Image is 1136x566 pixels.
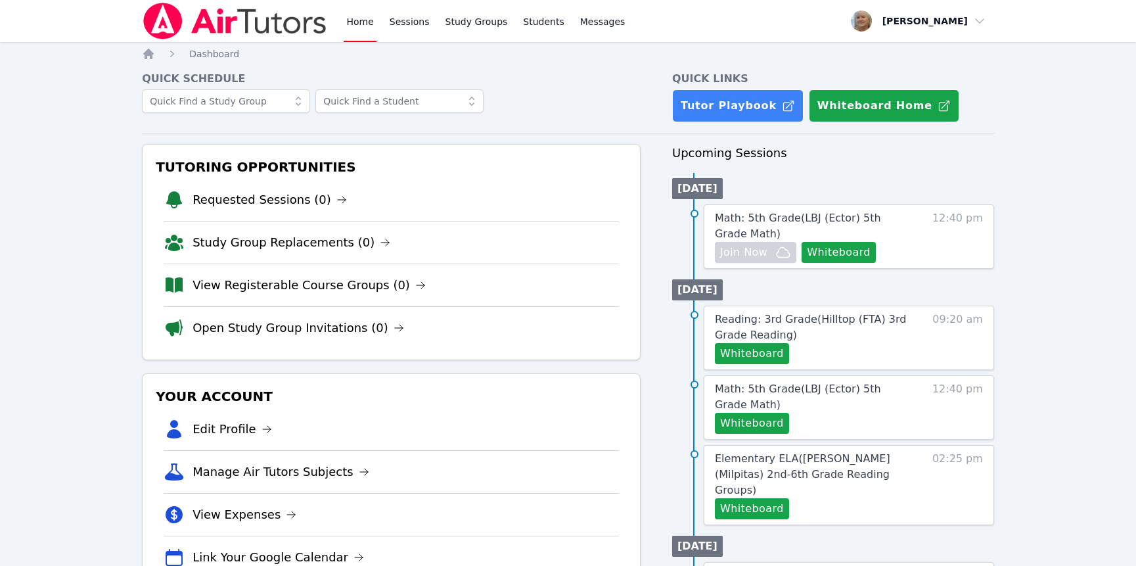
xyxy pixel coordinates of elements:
span: 09:20 am [932,312,983,364]
a: Math: 5th Grade(LBJ (Ector) 5th Grade Math) [715,210,916,242]
img: Air Tutors [142,3,328,39]
li: [DATE] [672,279,723,300]
input: Quick Find a Student [315,89,484,113]
h3: Tutoring Opportunities [153,155,629,179]
a: Manage Air Tutors Subjects [193,463,369,481]
h4: Quick Links [672,71,994,87]
a: View Expenses [193,506,296,524]
li: [DATE] [672,178,723,199]
h4: Quick Schedule [142,71,641,87]
h3: Upcoming Sessions [672,144,994,162]
button: Whiteboard Home [809,89,959,122]
a: Edit Profile [193,420,272,438]
h3: Your Account [153,385,629,408]
a: Requested Sessions (0) [193,191,347,209]
button: Whiteboard [802,242,876,263]
a: Dashboard [189,47,239,60]
a: Elementary ELA([PERSON_NAME] (Milpitas) 2nd-6th Grade Reading Groups) [715,451,916,498]
span: Join Now [720,245,767,260]
button: Join Now [715,242,796,263]
span: Reading: 3rd Grade ( Hilltop (FTA) 3rd Grade Reading ) [715,313,906,341]
span: 12:40 pm [932,381,983,434]
button: Whiteboard [715,413,789,434]
span: Math: 5th Grade ( LBJ (Ector) 5th Grade Math ) [715,212,881,240]
span: 12:40 pm [932,210,983,263]
a: Study Group Replacements (0) [193,233,390,252]
span: Math: 5th Grade ( LBJ (Ector) 5th Grade Math ) [715,383,881,411]
a: Reading: 3rd Grade(Hilltop (FTA) 3rd Grade Reading) [715,312,916,343]
input: Quick Find a Study Group [142,89,310,113]
span: Elementary ELA ( [PERSON_NAME] (Milpitas) 2nd-6th Grade Reading Groups ) [715,452,890,496]
a: View Registerable Course Groups (0) [193,276,426,295]
span: Messages [580,15,625,28]
a: Open Study Group Invitations (0) [193,319,404,337]
li: [DATE] [672,536,723,557]
a: Math: 5th Grade(LBJ (Ector) 5th Grade Math) [715,381,916,413]
button: Whiteboard [715,498,789,519]
span: Dashboard [189,49,239,59]
nav: Breadcrumb [142,47,994,60]
button: Whiteboard [715,343,789,364]
a: Tutor Playbook [672,89,804,122]
span: 02:25 pm [932,451,983,519]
